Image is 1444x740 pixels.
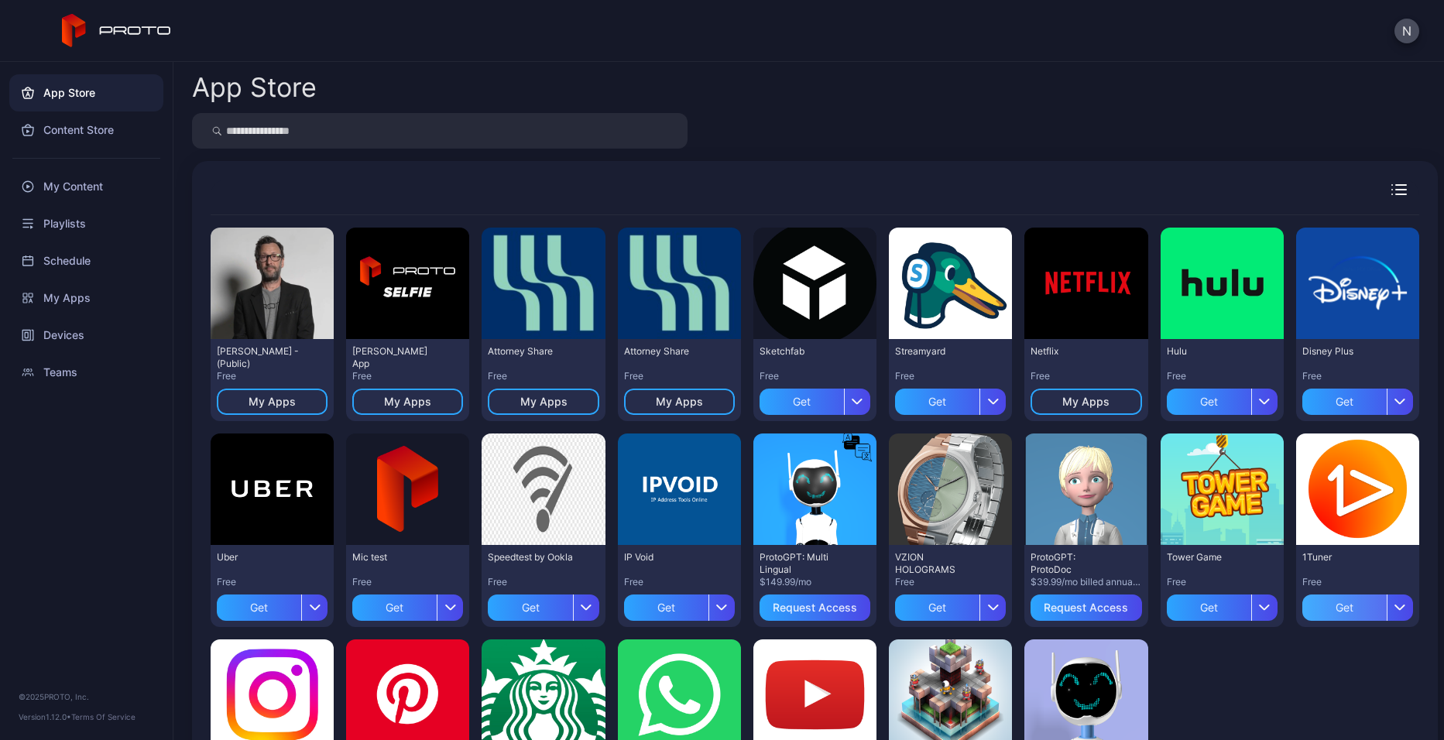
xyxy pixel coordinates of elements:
a: App Store [9,74,163,111]
div: $39.99/mo billed annually [1031,576,1141,588]
div: Free [760,370,870,382]
button: Get [217,588,328,621]
button: Get [624,588,735,621]
div: Speedtest by Ookla [488,551,573,564]
div: Get [895,594,979,621]
a: Terms Of Service [71,712,135,721]
div: Free [895,370,1006,382]
div: Attorney Share [624,345,709,358]
div: 1Tuner [1302,551,1387,564]
div: Get [1167,594,1251,621]
button: Get [895,382,1006,415]
div: Uber [217,551,302,564]
div: Free [217,576,328,588]
a: Teams [9,354,163,391]
a: My Content [9,168,163,205]
button: Request Access [1031,594,1141,621]
div: Sketchfab [760,345,845,358]
div: Request Access [773,601,857,614]
button: Request Access [760,594,870,621]
button: Get [1302,382,1413,415]
div: Get [1167,389,1251,415]
a: Devices [9,317,163,354]
div: VZION HOLOGRAMS [895,551,980,576]
button: Get [352,588,463,621]
div: Free [895,576,1006,588]
div: My Apps [656,396,703,408]
a: Playlists [9,205,163,242]
a: Schedule [9,242,163,279]
div: Request Access [1044,601,1128,614]
div: Free [624,576,735,588]
div: Get [624,594,708,621]
div: © 2025 PROTO, Inc. [19,690,154,703]
div: $149.99/mo [760,576,870,588]
div: Free [488,370,599,382]
div: ProtoGPT: ProtoDoc [1031,551,1116,576]
div: Mic test [352,551,437,564]
button: My Apps [624,389,735,415]
div: David N Persona - (Public) [217,345,302,370]
span: Version 1.12.0 • [19,712,71,721]
div: Free [217,370,328,382]
div: Free [624,370,735,382]
button: My Apps [352,389,463,415]
div: Get [488,594,572,621]
div: Free [1031,370,1141,382]
button: My Apps [1031,389,1141,415]
div: Free [352,576,463,588]
div: IP Void [624,551,709,564]
div: Netflix [1031,345,1116,358]
div: Get [760,389,844,415]
div: Get [217,594,301,621]
div: Free [1167,370,1278,382]
button: Get [1302,588,1413,621]
button: N [1394,19,1419,43]
button: Get [760,382,870,415]
div: Free [352,370,463,382]
div: David Selfie App [352,345,437,370]
div: Attorney Share [488,345,573,358]
div: Free [1167,576,1278,588]
div: Get [1302,389,1387,415]
button: My Apps [488,389,599,415]
div: My Apps [384,396,431,408]
div: Free [1302,370,1413,382]
a: My Apps [9,279,163,317]
button: Get [488,588,599,621]
a: Content Store [9,111,163,149]
button: My Apps [217,389,328,415]
button: Get [1167,382,1278,415]
div: Disney Plus [1302,345,1387,358]
div: Streamyard [895,345,980,358]
div: Get [1302,594,1387,621]
div: Get [352,594,437,621]
div: Free [488,576,599,588]
div: Hulu [1167,345,1252,358]
div: ProtoGPT: Multi Lingual [760,551,845,576]
div: Free [1302,576,1413,588]
div: Get [895,389,979,415]
button: Get [1167,588,1278,621]
div: My Apps [520,396,568,408]
div: App Store [192,74,317,101]
div: Tower Game [1167,551,1252,564]
div: My Apps [1062,396,1110,408]
button: Get [895,588,1006,621]
div: My Apps [249,396,296,408]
